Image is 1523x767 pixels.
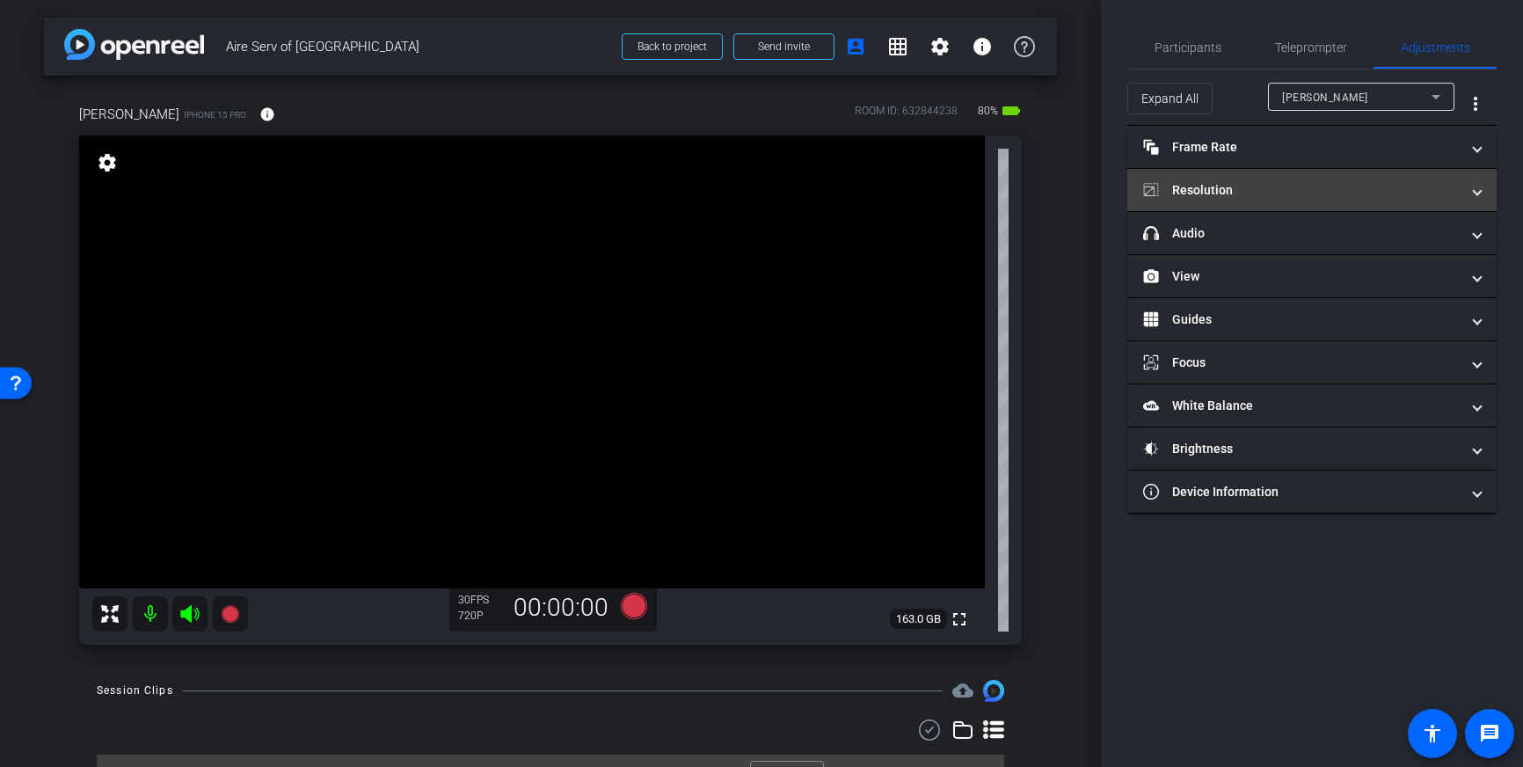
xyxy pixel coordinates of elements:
[95,152,120,173] mat-icon: settings
[1143,267,1460,286] mat-panel-title: View
[1143,483,1460,501] mat-panel-title: Device Information
[470,594,489,606] span: FPS
[259,106,275,122] mat-icon: info
[949,609,970,630] mat-icon: fullscreen
[1001,100,1022,121] mat-icon: battery_std
[1127,471,1497,513] mat-expansion-panel-header: Device Information
[952,680,973,701] mat-icon: cloud_upload
[1127,427,1497,470] mat-expansion-panel-header: Brightness
[1143,181,1460,200] mat-panel-title: Resolution
[890,609,947,630] span: 163.0 GB
[622,33,723,60] button: Back to project
[458,609,502,623] div: 720P
[929,36,951,57] mat-icon: settings
[1454,83,1497,125] button: More Options for Adjustments Panel
[1141,82,1199,115] span: Expand All
[1143,310,1460,329] mat-panel-title: Guides
[1127,83,1213,114] button: Expand All
[1127,212,1497,254] mat-expansion-panel-header: Audio
[1275,41,1347,54] span: Teleprompter
[79,105,179,124] span: [PERSON_NAME]
[758,40,810,54] span: Send invite
[1282,91,1368,104] span: [PERSON_NAME]
[1127,169,1497,211] mat-expansion-panel-header: Resolution
[1422,723,1443,744] mat-icon: accessibility
[226,29,611,64] span: Aire Serv of [GEOGRAPHIC_DATA]
[97,682,173,699] div: Session Clips
[1127,298,1497,340] mat-expansion-panel-header: Guides
[638,40,707,53] span: Back to project
[983,680,1004,701] img: Session clips
[1143,440,1460,458] mat-panel-title: Brightness
[1127,384,1497,427] mat-expansion-panel-header: White Balance
[1143,224,1460,243] mat-panel-title: Audio
[887,36,908,57] mat-icon: grid_on
[1465,93,1486,114] mat-icon: more_vert
[1401,41,1470,54] span: Adjustments
[1155,41,1221,54] span: Participants
[1143,354,1460,372] mat-panel-title: Focus
[1127,126,1497,168] mat-expansion-panel-header: Frame Rate
[184,108,246,121] span: iPhone 15 Pro
[458,593,502,607] div: 30
[855,103,958,128] div: ROOM ID: 632844238
[952,680,973,701] span: Destinations for your clips
[972,36,993,57] mat-icon: info
[64,29,204,60] img: app-logo
[1479,723,1500,744] mat-icon: message
[1127,341,1497,383] mat-expansion-panel-header: Focus
[502,593,620,623] div: 00:00:00
[1143,397,1460,415] mat-panel-title: White Balance
[845,36,866,57] mat-icon: account_box
[733,33,834,60] button: Send invite
[1127,255,1497,297] mat-expansion-panel-header: View
[975,97,1001,125] span: 80%
[1143,138,1460,157] mat-panel-title: Frame Rate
